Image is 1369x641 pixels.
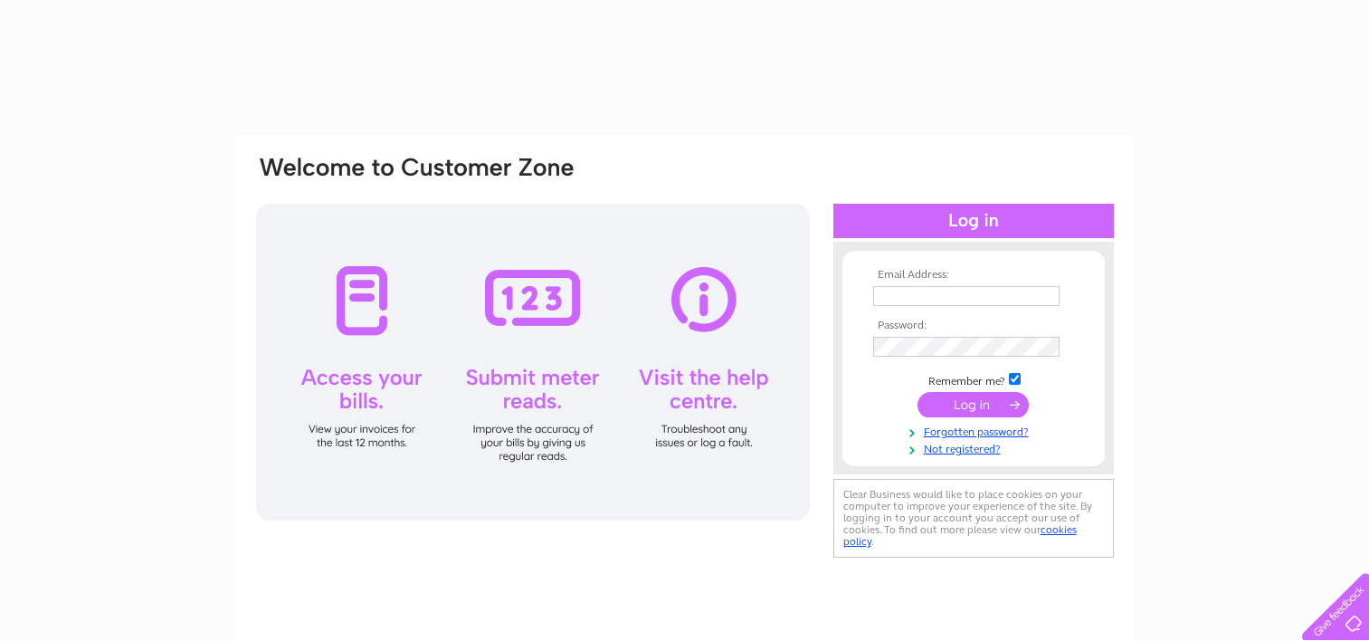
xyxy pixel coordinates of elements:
[873,439,1079,456] a: Not registered?
[873,422,1079,439] a: Forgotten password?
[869,370,1079,388] td: Remember me?
[833,479,1114,558] div: Clear Business would like to place cookies on your computer to improve your experience of the sit...
[843,523,1077,548] a: cookies policy
[917,392,1029,417] input: Submit
[869,320,1079,332] th: Password:
[869,269,1079,282] th: Email Address:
